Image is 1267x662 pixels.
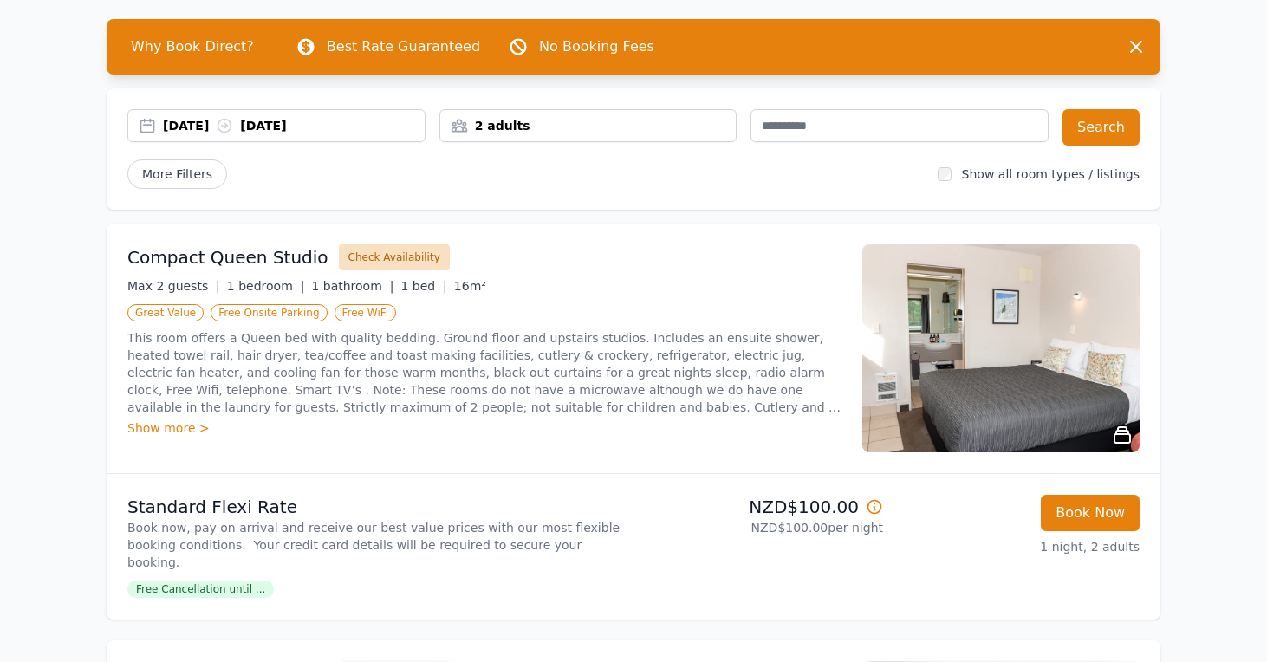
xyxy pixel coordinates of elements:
span: Why Book Direct? [117,29,268,64]
button: Search [1062,109,1140,146]
p: 1 night, 2 adults [897,538,1140,555]
span: 16m² [454,279,486,293]
span: 1 bed | [400,279,446,293]
button: Check Availability [339,244,450,270]
button: Book Now [1041,495,1140,531]
span: Free WiFi [335,304,397,321]
p: No Booking Fees [539,36,654,57]
div: Show more > [127,419,841,437]
span: Great Value [127,304,204,321]
p: Best Rate Guaranteed [327,36,480,57]
p: NZD$100.00 per night [640,519,883,536]
span: More Filters [127,159,227,189]
p: NZD$100.00 [640,495,883,519]
span: 1 bathroom | [311,279,393,293]
p: This room offers a Queen bed with quality bedding. Ground floor and upstairs studios. Includes an... [127,329,841,416]
span: Max 2 guests | [127,279,220,293]
h3: Compact Queen Studio [127,245,328,269]
div: 2 adults [440,117,737,134]
span: Free Onsite Parking [211,304,327,321]
p: Book now, pay on arrival and receive our best value prices with our most flexible booking conditi... [127,519,627,571]
p: Standard Flexi Rate [127,495,627,519]
span: 1 bedroom | [227,279,305,293]
label: Show all room types / listings [962,167,1140,181]
span: Free Cancellation until ... [127,581,274,598]
div: [DATE] [DATE] [163,117,425,134]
